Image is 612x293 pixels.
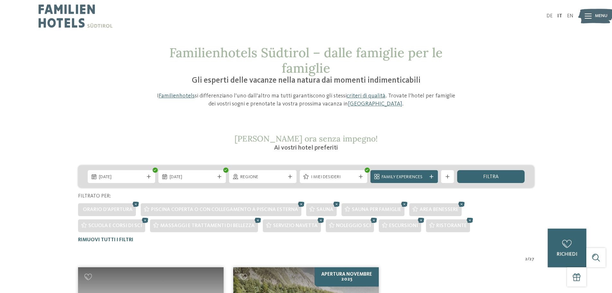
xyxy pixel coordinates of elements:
a: DE [546,14,553,19]
a: IT [557,14,562,19]
span: Sauna [316,207,333,212]
span: Area benessere [420,207,458,212]
span: / [528,256,529,262]
span: Orario d'apertura [83,207,133,212]
span: [PERSON_NAME] ora senza impegno! [235,133,378,144]
a: [GEOGRAPHIC_DATA] [348,101,402,107]
span: Piscina coperta o con collegamento a piscina esterna [151,207,298,212]
span: Ristorante [436,223,467,228]
a: richiedi [548,229,586,267]
span: Scuola e corsi di sci [88,223,142,228]
span: 27 [529,256,534,262]
span: Familienhotels Südtirol – dalle famiglie per le famiglie [169,44,443,76]
span: Massaggi e trattamenti di bellezza [160,223,255,228]
span: Menu [595,13,608,19]
span: richiedi [557,252,577,257]
span: [DATE] [170,174,215,180]
span: 2 [525,256,528,262]
span: Family Experiences [382,174,427,180]
span: filtra [483,174,499,179]
span: Gli esperti delle vacanze nella natura dai momenti indimenticabili [192,77,421,85]
p: I si differenziano l’uno dall’altro ma tutti garantiscono gli stessi . Trovate l’hotel per famigl... [154,92,459,108]
span: Rimuovi tutti i filtri [78,237,133,243]
span: Servizio navetta [273,223,318,228]
span: I miei desideri [311,174,356,180]
span: [DATE] [99,174,144,180]
span: Filtrato per: [78,194,111,199]
a: EN [567,14,573,19]
span: Regione [240,174,285,180]
span: Ai vostri hotel preferiti [274,145,338,151]
span: Noleggio sci [336,223,371,228]
span: Sauna per famiglie [352,207,401,212]
span: Escursioni [389,223,418,228]
a: criteri di qualità [347,93,386,99]
a: Familienhotels [159,93,195,99]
